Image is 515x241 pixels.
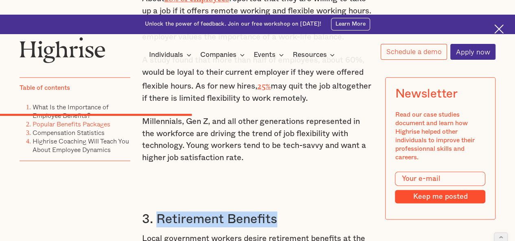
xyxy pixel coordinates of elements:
form: Modal Form [395,172,485,204]
p: Millennials, Gen Z, and all other generations represented in the workforce are driving the trend ... [142,116,373,164]
h3: 3. Retirement Benefits [142,211,373,227]
div: Resources [292,50,337,60]
div: Unlock the power of feedback. Join our free workshop on [DATE]! [145,20,322,28]
div: Read our case studies document and learn how Highrise helped other individuals to improve their p... [395,111,485,162]
div: Individuals [149,50,183,60]
a: Learn More [331,18,370,30]
div: Companies [200,50,247,60]
a: Schedule a demo [381,44,447,60]
a: 25% [257,81,271,86]
p: A study found that more than half of employees, about 60%, would be loyal to their current employ... [142,54,373,104]
a: Popular Benefits Packages [33,119,110,129]
div: Events [254,50,276,60]
div: Companies [200,50,237,60]
a: Compensation Statistics [33,128,105,137]
input: Your e-mail [395,172,485,186]
img: Highrise logo [20,37,105,63]
div: Table of contents [20,84,70,92]
input: Keep me posted [395,190,485,203]
a: What Is the Importance of Employee Benefits? [33,102,109,120]
a: Highrise Coaching Will Teach You About Employee Dynamics [33,136,129,154]
a: Apply now [450,44,495,60]
img: Cross icon [494,24,504,34]
div: Individuals [149,50,194,60]
div: Resources [292,50,327,60]
div: Newsletter [395,87,457,101]
div: Events [254,50,286,60]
